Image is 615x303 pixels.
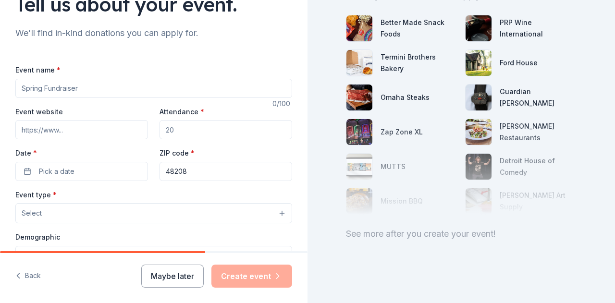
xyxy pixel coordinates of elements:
[141,265,204,288] button: Maybe later
[15,79,292,98] input: Spring Fundraiser
[39,166,74,177] span: Pick a date
[500,57,538,69] div: Ford House
[500,17,577,40] div: PRP Wine International
[466,50,492,76] img: photo for Ford House
[160,107,204,117] label: Attendance
[15,190,57,200] label: Event type
[381,92,430,103] div: Omaha Steaks
[346,15,372,41] img: photo for Better Made Snack Foods
[15,107,63,117] label: Event website
[15,120,148,139] input: https://www...
[466,85,492,110] img: photo for Guardian Angel Device
[15,65,61,75] label: Event name
[22,207,42,219] span: Select
[160,148,195,158] label: ZIP code
[15,162,148,181] button: Pick a date
[346,50,372,76] img: photo for Termini Brothers Bakery
[500,86,577,109] div: Guardian [PERSON_NAME]
[15,232,60,242] label: Demographic
[272,98,292,109] div: 0 /100
[15,246,292,266] button: Select
[346,226,577,242] div: See more after you create your event!
[381,17,457,40] div: Better Made Snack Foods
[381,51,457,74] div: Termini Brothers Bakery
[346,85,372,110] img: photo for Omaha Steaks
[160,120,292,139] input: 20
[22,250,42,262] span: Select
[466,15,492,41] img: photo for PRP Wine International
[160,162,292,181] input: 12345 (U.S. only)
[15,266,41,286] button: Back
[15,203,292,223] button: Select
[15,148,148,158] label: Date
[15,25,292,41] div: We'll find in-kind donations you can apply for.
